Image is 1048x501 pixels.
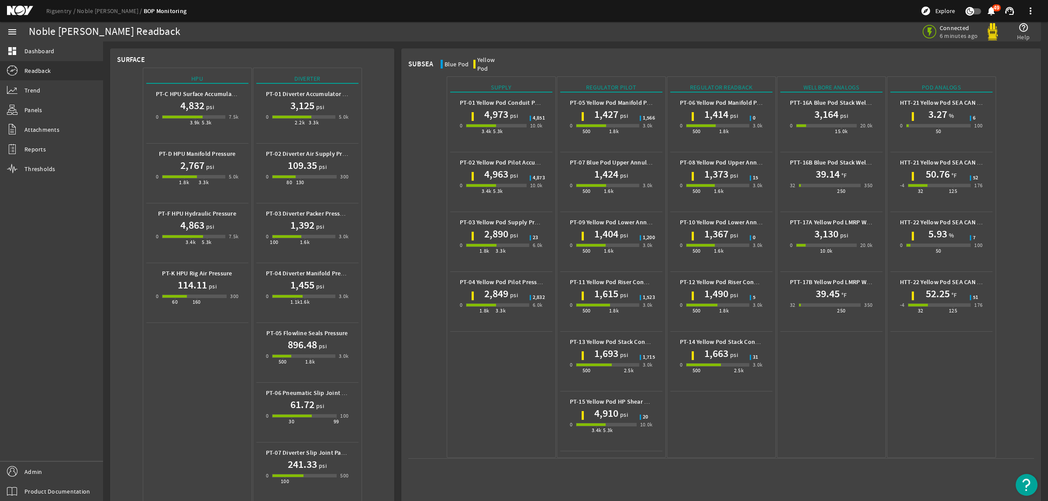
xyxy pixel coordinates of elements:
[864,181,872,190] div: 350
[460,181,462,190] div: 0
[704,347,728,360] h1: 1,663
[288,338,317,352] h1: 896.48
[156,232,159,241] div: 0
[840,291,847,299] span: °F
[753,355,758,360] span: 31
[570,278,729,286] b: PT-11 Yellow Pod Riser Connector Regulator Pilot Pressure
[482,187,492,196] div: 3.4k
[704,287,728,301] h1: 1,490
[77,7,144,15] a: Noble [PERSON_NAME]
[314,222,324,231] span: psi
[508,231,518,240] span: psi
[680,218,793,226] b: PT-10 Yellow Pod Lower Annular Pressure
[918,306,924,315] div: 32
[974,181,982,190] div: 176
[334,417,339,426] div: 99
[159,150,236,158] b: PT-D HPU Manifold Pressure
[156,90,265,98] b: PT-C HPU Surface Accumulator Pressure
[204,222,214,231] span: psi
[460,121,462,130] div: 0
[530,121,543,130] div: 10.0k
[936,127,941,136] div: 50
[460,301,462,309] div: 0
[592,426,602,435] div: 3.4k
[300,238,310,247] div: 1.6k
[900,218,1007,226] b: HTT-22 Yellow Pod SEA CAN 2 Humidity
[179,178,189,187] div: 1.8k
[266,269,355,278] b: PT-04 Diverter Manifold Pressure
[317,162,327,171] span: psi
[460,158,583,167] b: PT-02 Yellow Pod Pilot Accumulator Pressure
[618,410,628,419] span: psi
[24,47,54,55] span: Dashboard
[295,118,305,127] div: 2.2k
[753,175,758,181] span: 15
[728,291,738,299] span: psi
[816,167,840,181] h1: 39.14
[973,295,979,300] span: 51
[570,301,572,309] div: 0
[973,235,976,240] span: 7
[900,158,1017,167] b: HTT-21 Yellow Pod SEA CAN 1 Temperature
[24,86,40,95] span: Trend
[266,449,405,457] b: PT-07 Diverter Slip Joint Packer Hydraulic Pressure
[156,113,159,121] div: 0
[288,457,317,471] h1: 241.33
[496,306,506,315] div: 3.3k
[266,412,269,420] div: 0
[935,7,955,15] span: Explore
[900,181,905,190] div: -4
[266,232,269,241] div: 0
[790,99,906,107] b: PTT-16A Blue Pod Stack Wellbore Pressure
[281,477,289,486] div: 100
[618,231,628,240] span: psi
[680,360,683,369] div: 0
[156,172,159,181] div: 0
[560,83,662,93] div: Regulator Pilot
[296,178,304,187] div: 130
[1020,0,1041,21] button: more_vert
[204,103,214,111] span: psi
[314,282,324,291] span: psi
[643,360,653,369] div: 3.0k
[193,298,201,306] div: 160
[837,187,845,196] div: 250
[704,167,728,181] h1: 1,373
[340,172,348,181] div: 300
[603,426,613,435] div: 5.3k
[309,118,319,127] div: 3.3k
[693,247,701,255] div: 500
[838,231,848,240] span: psi
[719,127,729,136] div: 1.8k
[533,295,545,300] span: 2,832
[496,247,506,255] div: 3.3k
[508,111,518,120] span: psi
[680,241,683,250] div: 0
[790,278,923,286] b: PTT-17B Yellow Pod LMRP Wellbore Temperature
[790,301,796,309] div: 32
[594,406,618,420] h1: 4,910
[693,306,701,315] div: 500
[604,187,614,196] div: 1.6k
[460,278,546,286] b: PT-04 Yellow Pod Pilot Pressure
[570,338,703,346] b: PT-13 Yellow Pod Stack Connector Pilot Pressure
[7,27,17,37] mat-icon: menu
[230,292,238,301] div: 300
[508,291,518,299] span: psi
[917,4,958,18] button: Explore
[7,46,17,56] mat-icon: dashboard
[609,306,619,315] div: 1.8k
[643,301,653,309] div: 3.0k
[270,238,278,247] div: 100
[734,366,744,375] div: 2.5k
[290,398,314,412] h1: 61.72
[207,282,217,291] span: psi
[1016,474,1038,496] button: Open Resource Center
[144,7,187,15] a: BOP Monitoring
[753,121,763,130] div: 3.0k
[900,301,905,309] div: -4
[790,241,793,250] div: 0
[704,227,728,241] h1: 1,367
[618,350,628,359] span: psi
[317,461,327,470] span: psi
